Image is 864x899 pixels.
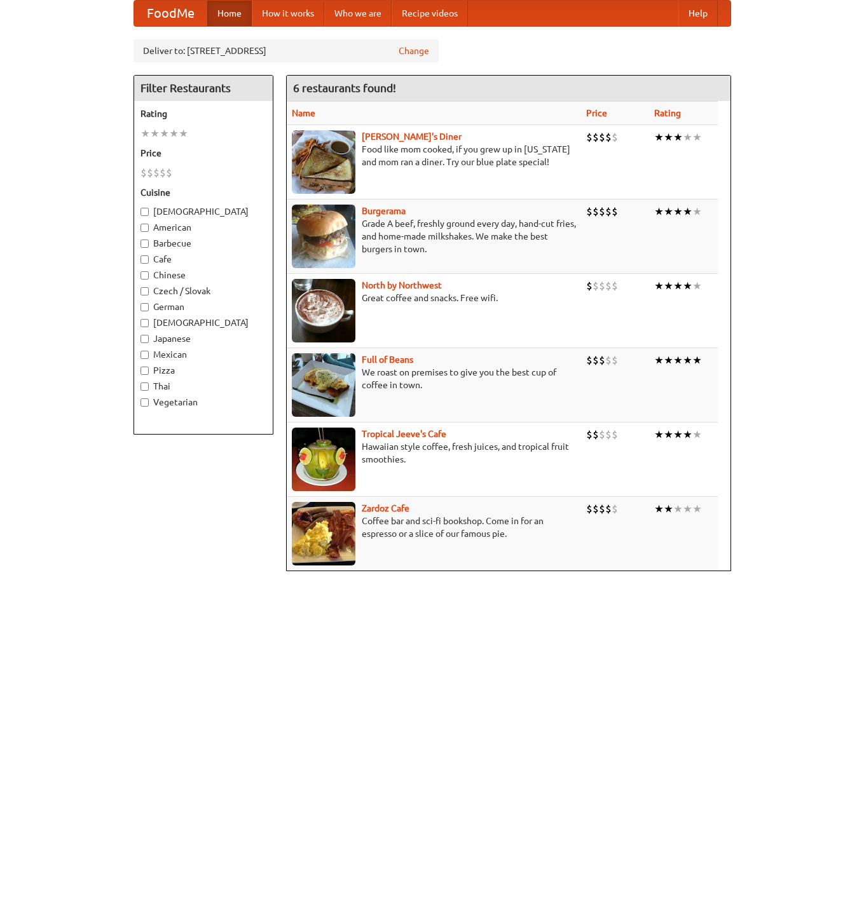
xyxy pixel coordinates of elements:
[141,319,149,327] input: [DEMOGRAPHIC_DATA]
[673,353,683,367] li: ★
[605,428,612,442] li: $
[141,224,149,232] input: American
[586,205,593,219] li: $
[593,353,599,367] li: $
[362,132,462,142] a: [PERSON_NAME]'s Diner
[586,279,593,293] li: $
[692,353,702,367] li: ★
[160,126,169,140] li: ★
[292,353,355,417] img: beans.jpg
[664,279,673,293] li: ★
[664,205,673,219] li: ★
[683,279,692,293] li: ★
[141,166,147,180] li: $
[683,428,692,442] li: ★
[179,126,188,140] li: ★
[599,279,605,293] li: $
[683,353,692,367] li: ★
[599,130,605,144] li: $
[673,502,683,516] li: ★
[683,205,692,219] li: ★
[664,502,673,516] li: ★
[654,428,664,442] li: ★
[664,130,673,144] li: ★
[292,143,576,168] p: Food like mom cooked, if you grew up in [US_STATE] and mom ran a diner. Try our blue plate special!
[392,1,468,26] a: Recipe videos
[673,130,683,144] li: ★
[141,237,266,250] label: Barbecue
[141,147,266,159] h5: Price
[654,205,664,219] li: ★
[362,206,406,216] a: Burgerama
[593,279,599,293] li: $
[683,502,692,516] li: ★
[292,217,576,255] p: Grade A beef, freshly ground every day, hand-cut fries, and home-made milkshakes. We make the bes...
[692,205,702,219] li: ★
[683,130,692,144] li: ★
[673,205,683,219] li: ★
[586,428,593,442] li: $
[141,205,266,218] label: [DEMOGRAPHIC_DATA]
[292,502,355,565] img: zardoz.jpg
[692,502,702,516] li: ★
[292,130,355,194] img: sallys.jpg
[147,166,153,180] li: $
[141,253,266,266] label: Cafe
[292,515,576,540] p: Coffee bar and sci-fi bookshop. Come in for an espresso or a slice of our famous pie.
[605,130,612,144] li: $
[692,130,702,144] li: ★
[141,208,149,216] input: [DEMOGRAPHIC_DATA]
[292,428,355,491] img: jeeves.jpg
[292,440,576,466] p: Hawaiian style coffee, fresh juices, and tropical fruit smoothies.
[362,280,442,290] a: North by Northwest
[664,428,673,442] li: ★
[141,240,149,248] input: Barbecue
[362,355,413,365] a: Full of Beans
[599,205,605,219] li: $
[586,502,593,516] li: $
[141,271,149,280] input: Chinese
[166,166,172,180] li: $
[141,316,266,329] label: [DEMOGRAPHIC_DATA]
[605,205,612,219] li: $
[605,502,612,516] li: $
[654,279,664,293] li: ★
[141,382,149,391] input: Thai
[599,428,605,442] li: $
[160,166,166,180] li: $
[654,353,664,367] li: ★
[141,351,149,359] input: Mexican
[141,186,266,199] h5: Cuisine
[612,130,618,144] li: $
[134,1,207,26] a: FoodMe
[612,205,618,219] li: $
[141,335,149,343] input: Japanese
[586,130,593,144] li: $
[292,108,315,118] a: Name
[599,502,605,516] li: $
[362,503,409,513] a: Zardoz Cafe
[612,353,618,367] li: $
[141,332,266,345] label: Japanese
[692,428,702,442] li: ★
[141,398,149,407] input: Vegetarian
[399,44,429,57] a: Change
[292,366,576,391] p: We roast on premises to give you the best cup of coffee in town.
[153,166,160,180] li: $
[141,303,149,311] input: German
[141,380,266,393] label: Thai
[134,76,273,101] h4: Filter Restaurants
[362,429,446,439] a: Tropical Jeeve's Cafe
[673,428,683,442] li: ★
[593,428,599,442] li: $
[141,364,266,377] label: Pizza
[593,205,599,219] li: $
[586,108,607,118] a: Price
[169,126,179,140] li: ★
[141,107,266,120] h5: Rating
[292,292,576,304] p: Great coffee and snacks. Free wifi.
